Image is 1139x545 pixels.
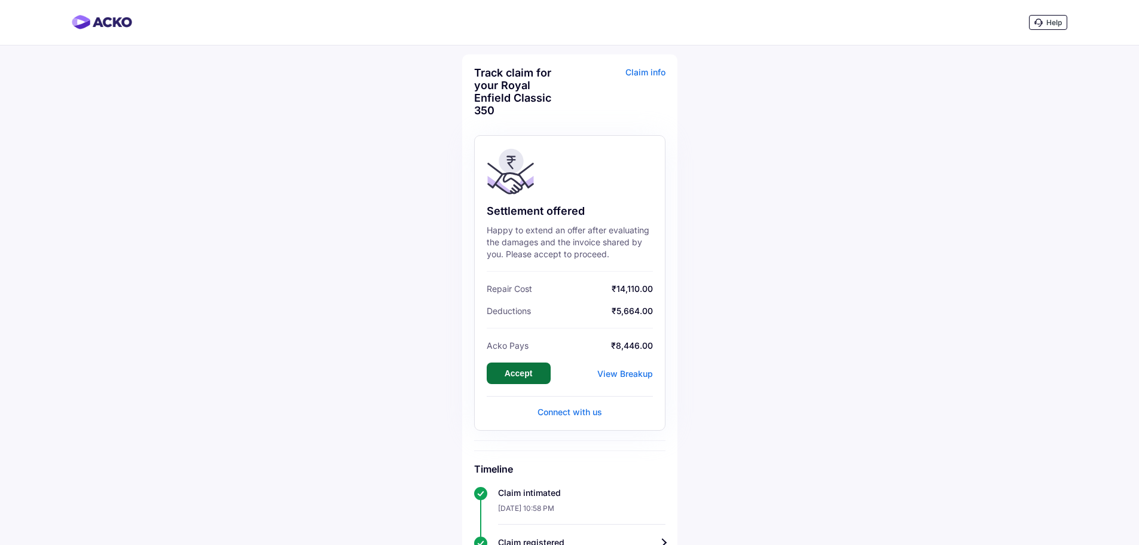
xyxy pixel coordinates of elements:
[487,204,653,218] div: Settlement offered
[487,340,529,351] span: Acko Pays
[498,499,665,525] div: [DATE] 10:58 PM
[487,363,551,384] button: Accept
[474,66,567,117] div: Track claim for your Royal Enfield Classic 350
[532,340,653,351] span: ₹8,446.00
[474,463,665,475] h6: Timeline
[535,284,653,294] span: ₹14,110.00
[487,284,532,294] span: Repair Cost
[597,369,653,379] div: View Breakup
[487,406,653,418] div: Connect with us
[487,306,531,316] span: Deductions
[1046,18,1062,27] span: Help
[573,66,665,126] div: Claim info
[498,487,665,499] div: Claim intimated
[487,224,653,260] div: Happy to extend an offer after evaluating the damages and the invoice shared by you. Please accep...
[534,306,653,316] span: ₹5,664.00
[72,15,132,29] img: horizontal-gradient.png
